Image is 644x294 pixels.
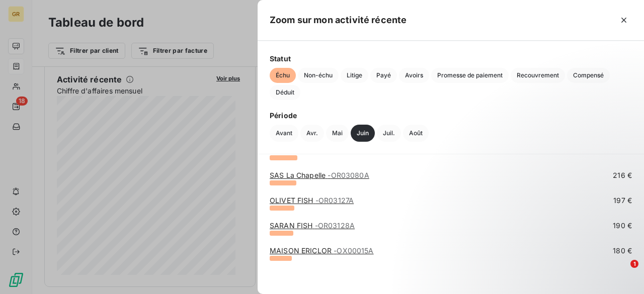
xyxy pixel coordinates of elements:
[270,125,298,142] button: Avant
[443,197,644,267] iframe: Intercom notifications message
[270,85,300,100] button: Déduit
[270,246,374,255] a: MAISON ERICLOR
[328,171,369,179] span: - OR03080A
[630,260,638,268] span: 1
[567,68,610,83] button: Compensé
[403,125,429,142] button: Août
[270,68,296,83] button: Échu
[315,196,354,205] span: - OR03127A
[270,110,632,121] span: Période
[351,125,375,142] button: Juin
[300,125,324,142] button: Avr.
[377,125,401,142] button: Juil.
[341,68,368,83] button: Litige
[511,68,565,83] button: Recouvrement
[326,125,349,142] button: Mai
[315,221,355,230] span: - OR03128A
[270,53,632,64] span: Statut
[270,13,407,27] h5: Zoom sur mon activité récente
[270,171,369,179] a: SAS La Chapelle
[613,170,632,180] span: 216 €
[270,221,355,230] a: SARAN FISH
[270,196,354,205] a: OLIVET FISH
[370,68,397,83] button: Payé
[399,68,429,83] button: Avoirs
[298,68,339,83] button: Non-échu
[431,68,509,83] button: Promesse de paiement
[610,260,634,284] iframe: Intercom live chat
[613,195,632,206] span: 197 €
[334,246,373,255] span: - OX00015A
